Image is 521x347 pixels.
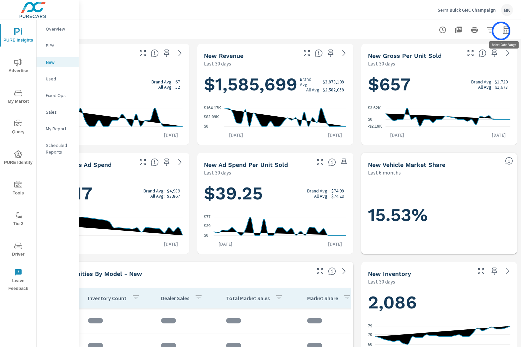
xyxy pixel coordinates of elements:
button: Make Fullscreen [315,157,325,168]
p: Last 6 months [368,169,401,176]
div: Fixed Ops [37,90,79,100]
p: Last 30 days [368,278,395,286]
span: Save this to your personalized report [161,157,172,168]
p: New [46,59,73,65]
p: [DATE] [323,241,347,247]
p: $74.29 [331,193,344,199]
p: Last 30 days [368,59,395,67]
p: Serra Buick GMC Champaign [438,7,496,13]
p: [DATE] [224,132,248,138]
h5: New Revenue [204,52,243,59]
p: $2,582,058 [323,87,344,92]
div: PIPA [37,41,79,51]
text: 70 [368,332,373,337]
p: [DATE] [214,241,237,247]
p: All Avg: [314,193,328,199]
text: -$2.19K [368,124,382,129]
h5: New Ad Spend Per Unit Sold [204,161,288,168]
div: Sales [37,107,79,117]
p: All Avg: [306,87,320,92]
p: Fixed Ops [46,92,73,99]
text: $0 [204,233,209,238]
p: My Report [46,125,73,132]
h5: Top Opportunities by Model - New [40,270,142,277]
p: [DATE] [159,132,183,138]
div: New [37,57,79,67]
p: $3,867 [167,193,180,199]
h5: New Inventory [368,270,411,277]
div: nav menu [0,20,36,295]
text: $39 [204,224,211,228]
h5: New Vehicle Market Share [368,161,445,168]
text: $77 [204,215,211,219]
span: Total sales revenue over the selected date range. [Source: This data is sourced from the dealer’s... [315,49,323,57]
p: PIPA [46,42,73,49]
span: PURE Identity [2,150,34,167]
p: Last 30 days [204,169,231,176]
p: Last 30 days [204,59,231,67]
button: Make Fullscreen [465,48,476,58]
p: Brand Avg: [300,76,320,87]
h1: 2,086 [368,291,510,314]
div: BK [501,4,513,16]
p: $1,673 [495,84,508,90]
p: Scheduled Reports [46,142,73,155]
span: PURE Insights [2,28,34,44]
button: Make Fullscreen [302,48,312,58]
span: Save this to your personalized report [489,48,500,58]
span: Driver [2,242,34,258]
p: 52 [175,84,180,90]
button: Make Fullscreen [137,157,148,168]
button: Make Fullscreen [476,266,486,277]
p: Brand Avg: [307,188,328,193]
p: Brand Avg: [143,188,165,193]
span: Save this to your personalized report [325,48,336,58]
button: Apply Filters [484,23,497,37]
a: See more details in report [502,48,513,58]
h1: $39.25 [204,182,346,205]
text: $0 [204,124,209,129]
text: 60 [368,342,373,347]
span: Save this to your personalized report [161,48,172,58]
h1: $1,585,699 [204,73,346,96]
p: 67 [175,79,180,84]
p: All Avg: [478,84,492,90]
span: Leave Feedback [2,269,34,292]
p: $1,720 [495,79,508,84]
span: Save this to your personalized report [489,266,500,277]
text: $164.17K [204,106,221,110]
button: Print Report [468,23,481,37]
a: See more details in report [339,266,349,277]
button: Make Fullscreen [315,266,325,277]
span: My Market [2,89,34,105]
span: Tier2 [2,211,34,228]
p: $4,989 [167,188,180,193]
p: Total Market Sales [226,295,270,301]
span: Average gross profit generated by the dealership for each vehicle sold over the selected date ran... [478,49,486,57]
span: Total cost of media for all PureCars channels for the selected dealership group over the selected... [151,158,159,166]
span: Dealer Sales within ZipCode / Total Market Sales. [Market = within dealer PMA (or 60 miles if no ... [505,157,513,165]
span: Tools [2,181,34,197]
p: Brand Avg: [471,79,492,84]
p: Inventory Count [88,295,127,301]
p: Brand Avg: [151,79,173,84]
text: $82.09K [204,115,219,120]
span: Save this to your personalized report [339,157,349,168]
div: Scheduled Reports [37,140,79,157]
text: $3.62K [368,106,381,110]
h1: 31 [40,73,183,96]
h5: New Gross Per Unit Sold [368,52,442,59]
span: Query [2,120,34,136]
p: Dealer Sales [161,295,189,301]
p: Overview [46,26,73,32]
div: My Report [37,124,79,134]
p: [DATE] [386,132,409,138]
h1: $1,217 [40,182,183,205]
p: All Avg: [150,193,165,199]
span: Find the biggest opportunities within your model lineup by seeing how each model is selling in yo... [328,267,336,275]
span: Number of vehicles sold by the dealership over the selected date range. [Source: This data is sou... [151,49,159,57]
p: [DATE] [323,132,347,138]
p: All Avg: [158,84,173,90]
span: Average cost of advertising per each vehicle sold at the dealer over the selected date range. The... [328,158,336,166]
h1: 15.53% [368,204,510,226]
